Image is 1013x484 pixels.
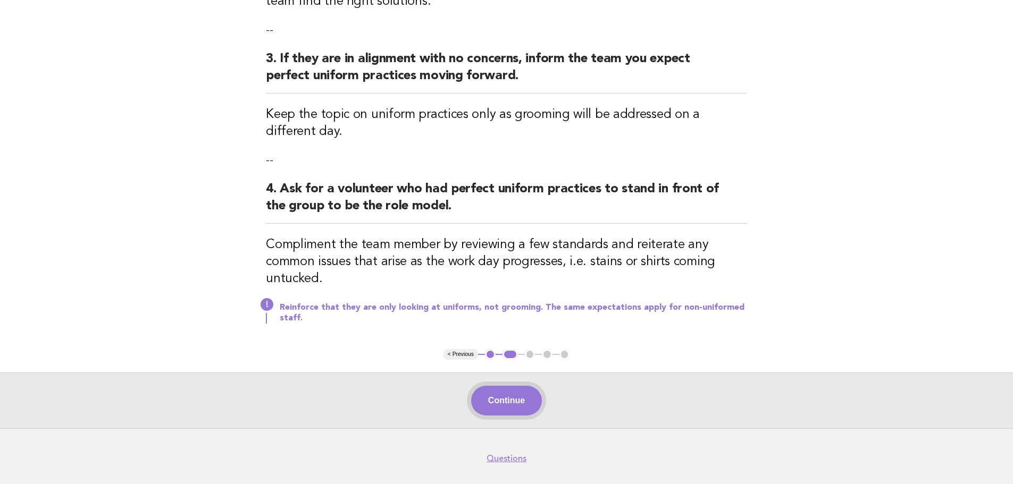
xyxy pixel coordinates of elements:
[443,349,478,360] button: < Previous
[266,23,747,38] p: --
[485,349,496,360] button: 1
[487,453,526,464] a: Questions
[266,153,747,168] p: --
[266,236,747,287] h3: Compliment the team member by reviewing a few standards and reiterate any common issues that aris...
[266,181,747,224] h2: 4. Ask for a volunteer who had perfect uniform practices to stand in front of the group to be the...
[280,302,747,324] p: Reinforce that they are only looking at uniforms, not grooming. The same expectations apply for n...
[266,50,747,94] h2: 3. If they are in alignment with no concerns, inform the team you expect perfect uniform practice...
[471,386,542,415] button: Continue
[266,106,747,140] h3: Keep the topic on uniform practices only as grooming will be addressed on a different day.
[503,349,518,360] button: 2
